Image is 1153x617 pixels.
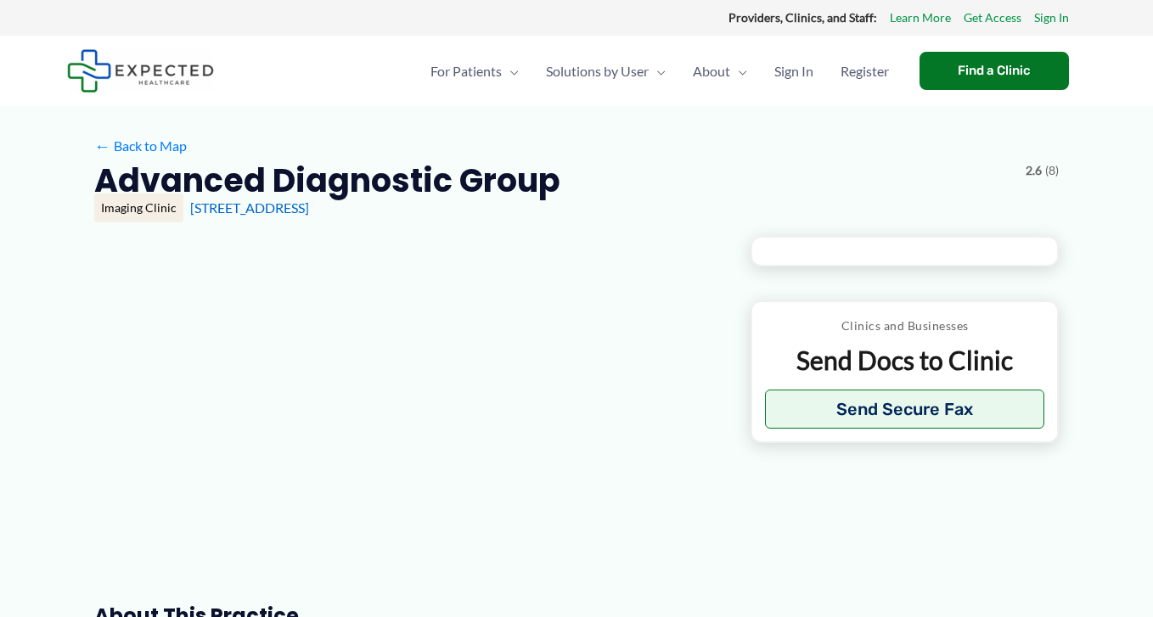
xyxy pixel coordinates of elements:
[1026,160,1042,182] span: 2.6
[890,7,951,29] a: Learn More
[761,42,827,101] a: Sign In
[94,137,110,154] span: ←
[693,42,730,101] span: About
[1034,7,1069,29] a: Sign In
[1045,160,1059,182] span: (8)
[67,49,214,93] img: Expected Healthcare Logo - side, dark font, small
[417,42,532,101] a: For PatientsMenu Toggle
[765,315,1044,337] p: Clinics and Businesses
[532,42,679,101] a: Solutions by UserMenu Toggle
[649,42,666,101] span: Menu Toggle
[774,42,813,101] span: Sign In
[827,42,903,101] a: Register
[546,42,649,101] span: Solutions by User
[94,194,183,222] div: Imaging Clinic
[502,42,519,101] span: Menu Toggle
[679,42,761,101] a: AboutMenu Toggle
[94,133,187,159] a: ←Back to Map
[964,7,1021,29] a: Get Access
[730,42,747,101] span: Menu Toggle
[765,390,1044,429] button: Send Secure Fax
[728,10,877,25] strong: Providers, Clinics, and Staff:
[190,199,309,216] a: [STREET_ADDRESS]
[417,42,903,101] nav: Primary Site Navigation
[765,344,1044,377] p: Send Docs to Clinic
[430,42,502,101] span: For Patients
[920,52,1069,90] a: Find a Clinic
[841,42,889,101] span: Register
[94,160,560,201] h2: Advanced Diagnostic Group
